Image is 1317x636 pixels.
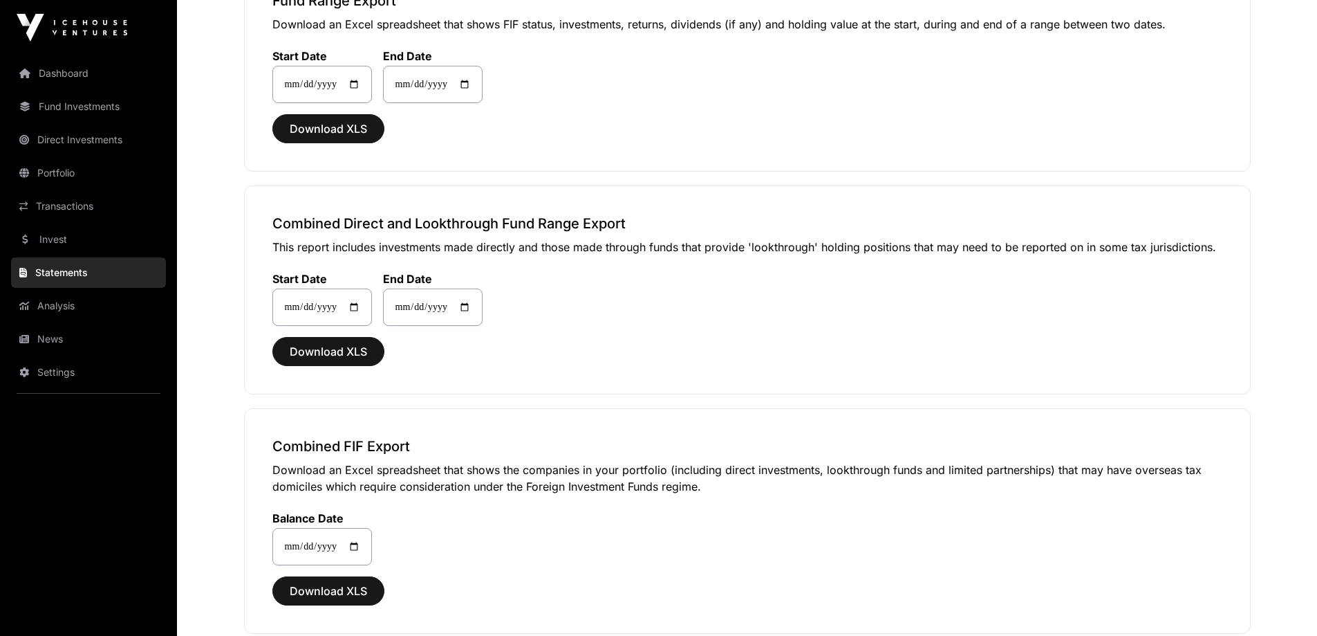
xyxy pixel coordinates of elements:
[11,91,166,122] a: Fund Investments
[383,272,483,286] label: End Date
[383,49,483,63] label: End Date
[290,583,367,599] span: Download XLS
[272,114,384,143] button: Download XLS
[272,462,1222,495] p: Download an Excel spreadsheet that shows the companies in your portfolio (including direct invest...
[272,239,1222,255] p: This report includes investments made directly and those made through funds that provide 'lookthr...
[11,291,166,321] a: Analysis
[11,324,166,354] a: News
[272,337,384,366] button: Download XLS
[11,125,166,155] a: Direct Investments
[272,576,384,606] button: Download XLS
[290,120,367,137] span: Download XLS
[272,214,1222,233] h3: Combined Direct and Lookthrough Fund Range Export
[11,158,166,188] a: Portfolio
[17,14,127,42] img: Icehouse Ventures Logo
[290,343,367,360] span: Download XLS
[1248,570,1317,636] iframe: Chat Widget
[272,16,1222,33] p: Download an Excel spreadsheet that shows FIF status, investments, returns, dividends (if any) and...
[11,257,166,288] a: Statements
[272,511,372,525] label: Balance Date
[272,437,1222,456] h3: Combined FIF Export
[272,49,372,63] label: Start Date
[272,272,372,286] label: Start Date
[11,191,166,221] a: Transactions
[11,224,166,255] a: Invest
[11,58,166,89] a: Dashboard
[11,357,166,388] a: Settings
